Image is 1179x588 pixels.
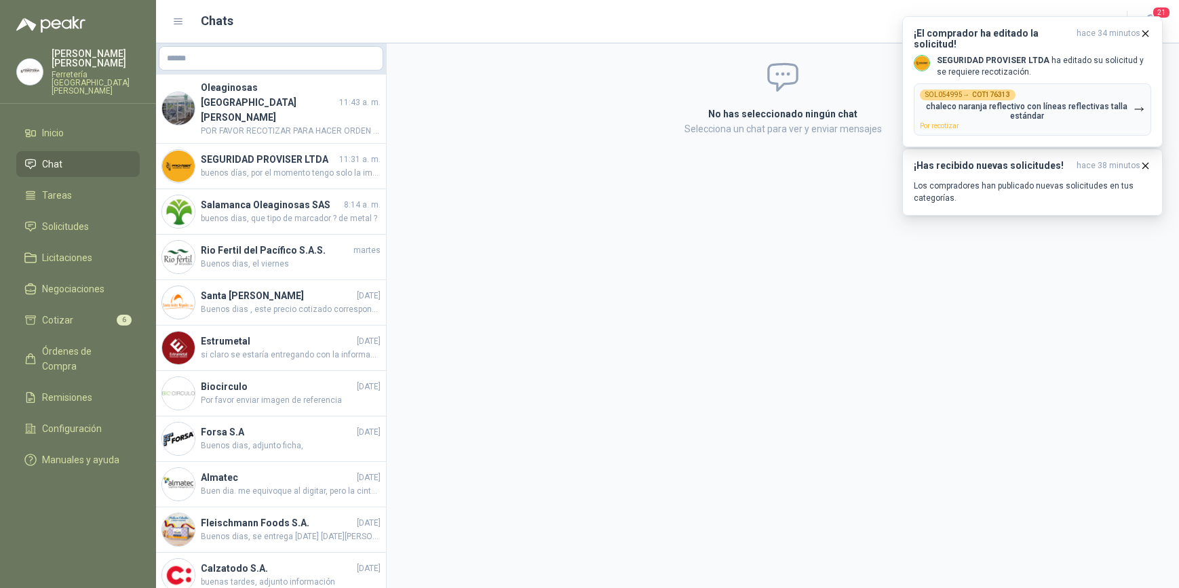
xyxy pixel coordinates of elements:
[16,416,140,442] a: Configuración
[920,122,959,130] span: Por recotizar
[201,334,354,349] h4: Estrumetal
[16,447,140,473] a: Manuales y ayuda
[972,92,1010,98] b: COT176313
[357,471,381,484] span: [DATE]
[201,152,336,167] h4: SEGURIDAD PROVISER LTDA
[156,371,386,416] a: Company LogoBiocirculo[DATE]Por favor enviar imagen de referencia
[162,195,195,228] img: Company Logo
[201,349,381,361] span: si claro se estaría entregando con la información requerida pero seria por un monto mínimo de des...
[52,49,140,68] p: [PERSON_NAME] [PERSON_NAME]
[52,71,140,95] p: Ferretería [GEOGRAPHIC_DATA][PERSON_NAME]
[357,290,381,302] span: [DATE]
[42,452,119,467] span: Manuales y ayuda
[42,250,92,265] span: Licitaciones
[902,16,1163,147] button: ¡El comprador ha editado la solicitud!hace 34 minutos Company LogoSEGURIDAD PROVISER LTDA ha edit...
[339,153,381,166] span: 11:31 a. m.
[1077,28,1140,50] span: hace 34 minutos
[1152,6,1171,19] span: 21
[357,380,381,393] span: [DATE]
[201,379,354,394] h4: Biocirculo
[16,151,140,177] a: Chat
[201,470,354,485] h4: Almatec
[914,56,929,71] img: Company Logo
[201,439,381,452] span: Buenos dias, adjunto ficha,
[546,106,1020,121] h2: No has seleccionado ningún chat
[1077,160,1140,172] span: hace 38 minutos
[920,90,1016,100] div: SOL054995 →
[201,303,381,316] span: Buenos dias , este precio cotizado corresponde a promocion de Julio , ya en agosto el precio es d...
[914,83,1151,136] button: SOL054995→COT176313chaleco naranja reflectivo con líneas reflectivas talla estándarPor recotizar
[42,313,73,328] span: Cotizar
[162,286,195,319] img: Company Logo
[914,28,1071,50] h3: ¡El comprador ha editado la solicitud!
[17,59,43,85] img: Company Logo
[42,219,89,234] span: Solicitudes
[357,426,381,439] span: [DATE]
[16,120,140,146] a: Inicio
[937,55,1151,78] p: ha editado su solicitud y se requiere recotización.
[156,507,386,553] a: Company LogoFleischmann Foods S.A.[DATE]Buenos dias, se entrega [DATE] [DATE][PERSON_NAME]
[42,421,102,436] span: Configuración
[914,180,1151,204] p: Los compradores han publicado nuevas solicitudes en tus categorías.
[162,332,195,364] img: Company Logo
[201,12,233,31] h1: Chats
[42,390,92,405] span: Remisiones
[162,513,195,546] img: Company Logo
[201,80,336,125] h4: Oleaginosas [GEOGRAPHIC_DATA][PERSON_NAME]
[42,281,104,296] span: Negociaciones
[201,425,354,439] h4: Forsa S.A
[156,280,386,326] a: Company LogoSanta [PERSON_NAME][DATE]Buenos dias , este precio cotizado corresponde a promocion d...
[16,16,85,33] img: Logo peakr
[162,92,195,125] img: Company Logo
[156,326,386,371] a: Company LogoEstrumetal[DATE]si claro se estaría entregando con la información requerida pero seri...
[357,562,381,575] span: [DATE]
[162,150,195,182] img: Company Logo
[1138,9,1163,34] button: 21
[42,125,64,140] span: Inicio
[339,96,381,109] span: 11:43 a. m.
[162,377,195,410] img: Company Logo
[353,244,381,257] span: martes
[16,276,140,302] a: Negociaciones
[201,243,351,258] h4: Rio Fertil del Pacífico S.A.S.
[156,235,386,280] a: Company LogoRio Fertil del Pacífico S.A.S.martesBuenos dias, el viernes
[16,338,140,379] a: Órdenes de Compra
[16,214,140,239] a: Solicitudes
[42,157,62,172] span: Chat
[201,288,354,303] h4: Santa [PERSON_NAME]
[156,144,386,189] a: Company LogoSEGURIDAD PROVISER LTDA11:31 a. m.buenos días, por el momento tengo solo la imagen po...
[902,149,1163,216] button: ¡Has recibido nuevas solicitudes!hace 38 minutos Los compradores han publicado nuevas solicitudes...
[357,335,381,348] span: [DATE]
[156,75,386,144] a: Company LogoOleaginosas [GEOGRAPHIC_DATA][PERSON_NAME]11:43 a. m.POR FAVOR RECOTIZAR PARA HACER O...
[201,258,381,271] span: Buenos dias, el viernes
[201,561,354,576] h4: Calzatodo S.A.
[156,189,386,235] a: Company LogoSalamanca Oleaginosas SAS8:14 a. m.buenos dias, que tipo de marcador ? de metal ?
[16,307,140,333] a: Cotizar6
[156,416,386,462] a: Company LogoForsa S.A[DATE]Buenos dias, adjunto ficha,
[42,344,127,374] span: Órdenes de Compra
[201,515,354,530] h4: Fleischmann Foods S.A.
[162,423,195,455] img: Company Logo
[344,199,381,212] span: 8:14 a. m.
[156,462,386,507] a: Company LogoAlmatec[DATE]Buen dia. me equivoque al digitar, pero la cinta es de 500 mts, el preci...
[546,121,1020,136] p: Selecciona un chat para ver y enviar mensajes
[201,197,341,212] h4: Salamanca Oleaginosas SAS
[937,56,1049,65] b: SEGURIDAD PROVISER LTDA
[16,245,140,271] a: Licitaciones
[201,394,381,407] span: Por favor enviar imagen de referencia
[920,102,1134,121] p: chaleco naranja reflectivo con líneas reflectivas talla estándar
[16,385,140,410] a: Remisiones
[201,485,381,498] span: Buen dia. me equivoque al digitar, pero la cinta es de 500 mts, el precio esta tal como me lo die...
[42,188,72,203] span: Tareas
[201,125,381,138] span: POR FAVOR RECOTIZAR PARA HACER ORDEN DE COMPRA.
[357,517,381,530] span: [DATE]
[117,315,132,326] span: 6
[914,160,1071,172] h3: ¡Has recibido nuevas solicitudes!
[201,167,381,180] span: buenos días, por el momento tengo solo la imagen porque se mandan a fabricar
[16,182,140,208] a: Tareas
[201,530,381,543] span: Buenos dias, se entrega [DATE] [DATE][PERSON_NAME]
[201,212,381,225] span: buenos dias, que tipo de marcador ? de metal ?
[162,241,195,273] img: Company Logo
[162,468,195,501] img: Company Logo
